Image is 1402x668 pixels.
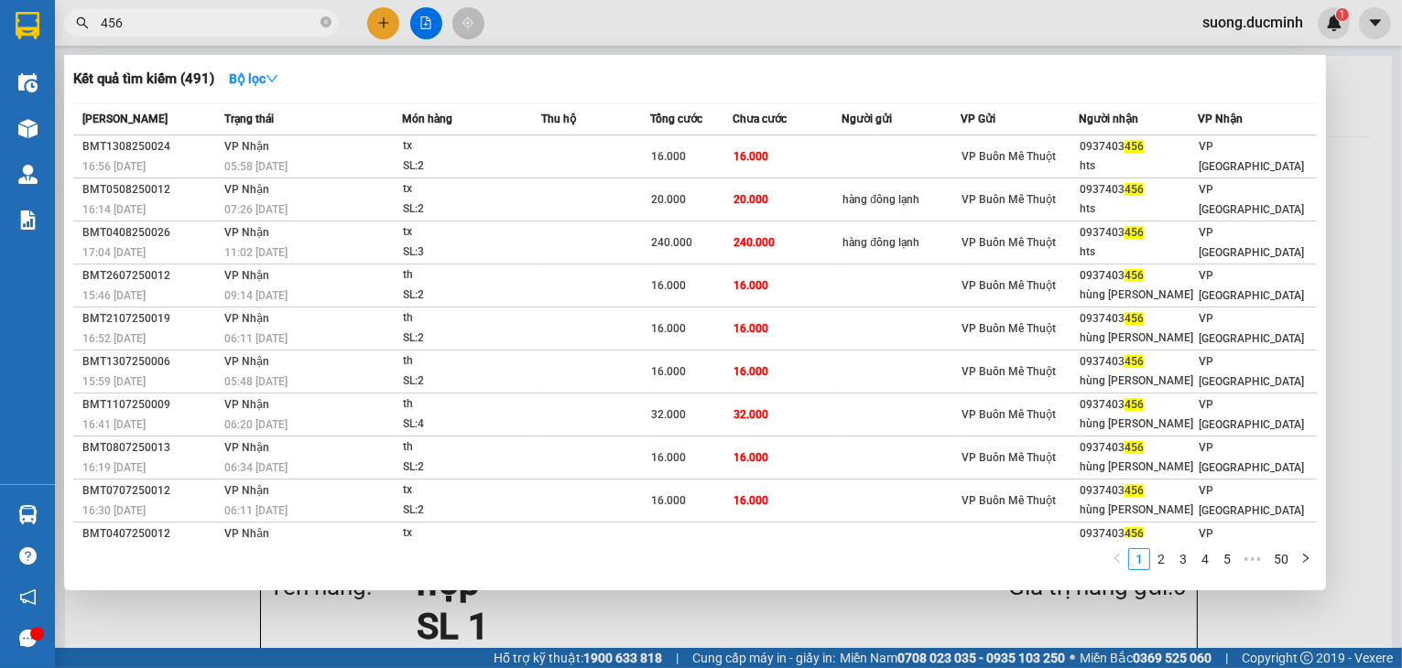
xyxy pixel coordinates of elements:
span: 16.000 [734,494,768,507]
span: 16.000 [734,365,768,378]
li: Previous Page [1106,548,1128,570]
div: SL: 2 [403,372,540,392]
div: hùng [PERSON_NAME] [1080,458,1197,477]
span: 17:04 [DATE] [82,246,146,259]
span: VP Nhận [224,226,269,239]
div: th [403,351,540,372]
span: 16:56 [DATE] [82,160,146,173]
div: SL: 2 [403,458,540,478]
div: hàng đông lạnh [842,190,959,210]
div: hts [1080,199,1197,219]
span: 06:11 [DATE] [224,504,288,517]
span: 16.000 [734,150,768,163]
span: search [76,16,89,29]
span: VP [GEOGRAPHIC_DATA] [1199,355,1304,388]
div: hàng đông lạnh [842,233,959,253]
span: VP Nhận [224,527,269,540]
span: Chưa cước [733,113,787,125]
div: 0937403 [1080,137,1197,156]
div: 0937403 [1080,352,1197,372]
div: BMT0807250013 [82,438,219,458]
span: Người gửi [842,113,892,125]
span: 16.000 [651,451,686,464]
li: 50 [1267,548,1295,570]
span: environment [126,122,139,135]
div: BMT1107250009 [82,395,219,415]
h3: Kết quả tìm kiếm ( 491 ) [73,70,214,89]
span: VP [GEOGRAPHIC_DATA] [1199,140,1304,173]
li: [PERSON_NAME] [9,9,266,44]
div: tx [403,179,540,199]
div: BMT2107250019 [82,309,219,329]
div: tx [403,222,540,242]
span: 456 [1125,183,1144,196]
span: 456 [1125,398,1144,411]
a: 4 [1195,549,1215,569]
span: 456 [1125,312,1144,325]
span: 456 [1125,484,1144,497]
span: 06:34 [DATE] [224,461,288,474]
span: 09:14 [DATE] [224,289,288,302]
div: hùng [PERSON_NAME] [1080,372,1197,391]
span: VP [GEOGRAPHIC_DATA] [1199,398,1304,431]
span: VP [GEOGRAPHIC_DATA] [1199,527,1304,560]
span: VP Buôn Mê Thuột [962,451,1056,464]
div: th [403,394,540,415]
span: 16:41 [DATE] [82,418,146,431]
span: Trạng thái [224,113,274,125]
span: VP Nhận [224,183,269,196]
span: VP Buôn Mê Thuột [962,322,1056,335]
span: VP [GEOGRAPHIC_DATA] [1199,312,1304,345]
div: tx [403,136,540,156]
span: 456 [1125,226,1144,239]
div: BMT0707250012 [82,481,219,501]
span: VP Nhận [224,398,269,411]
span: down [266,72,278,85]
input: Tìm tên, số ĐT hoặc mã đơn [101,13,317,33]
span: 16.000 [734,322,768,335]
li: 4 [1194,548,1216,570]
span: Thu hộ [541,113,576,125]
span: ••• [1238,548,1267,570]
img: logo-vxr [16,12,39,39]
span: close-circle [321,15,331,32]
span: 06:20 [DATE] [224,418,288,431]
div: 0937403 [1080,309,1197,329]
li: 2 [1150,548,1172,570]
div: 0937403 [1080,223,1197,242]
span: 456 [1125,140,1144,153]
a: 3 [1173,549,1193,569]
div: th [403,308,540,329]
span: 05:48 [DATE] [224,375,288,388]
a: 50 [1268,549,1294,569]
div: tx [403,480,540,501]
div: 0937403 [1080,438,1197,458]
span: 16.000 [651,365,686,378]
span: VP Buôn Mê Thuột [962,494,1056,507]
div: hts [1080,156,1197,176]
li: VP VP Buôn Mê Thuột [126,78,244,118]
span: VP [GEOGRAPHIC_DATA] [1199,441,1304,474]
div: SL: 3 [403,242,540,263]
span: notification [19,588,37,606]
a: 2 [1151,549,1171,569]
span: 16:30 [DATE] [82,504,146,517]
span: Người nhận [1079,113,1138,125]
span: VP Buôn Mê Thuột [962,236,1056,249]
li: 5 [1216,548,1238,570]
span: close-circle [321,16,331,27]
span: question-circle [19,547,37,565]
span: VP Buôn Mê Thuột [962,150,1056,163]
div: 0937403 [1080,266,1197,286]
span: 16:14 [DATE] [82,203,146,216]
span: 32.000 [734,408,768,421]
span: 456 [1125,269,1144,282]
div: th [403,437,540,458]
span: 16.000 [651,494,686,507]
div: SL: 2 [403,501,540,521]
div: hùng [PERSON_NAME] [1080,286,1197,305]
div: SL: 4 [403,415,540,435]
span: 16:19 [DATE] [82,461,146,474]
span: 240.000 [734,236,775,249]
span: VP [GEOGRAPHIC_DATA] [1199,183,1304,216]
